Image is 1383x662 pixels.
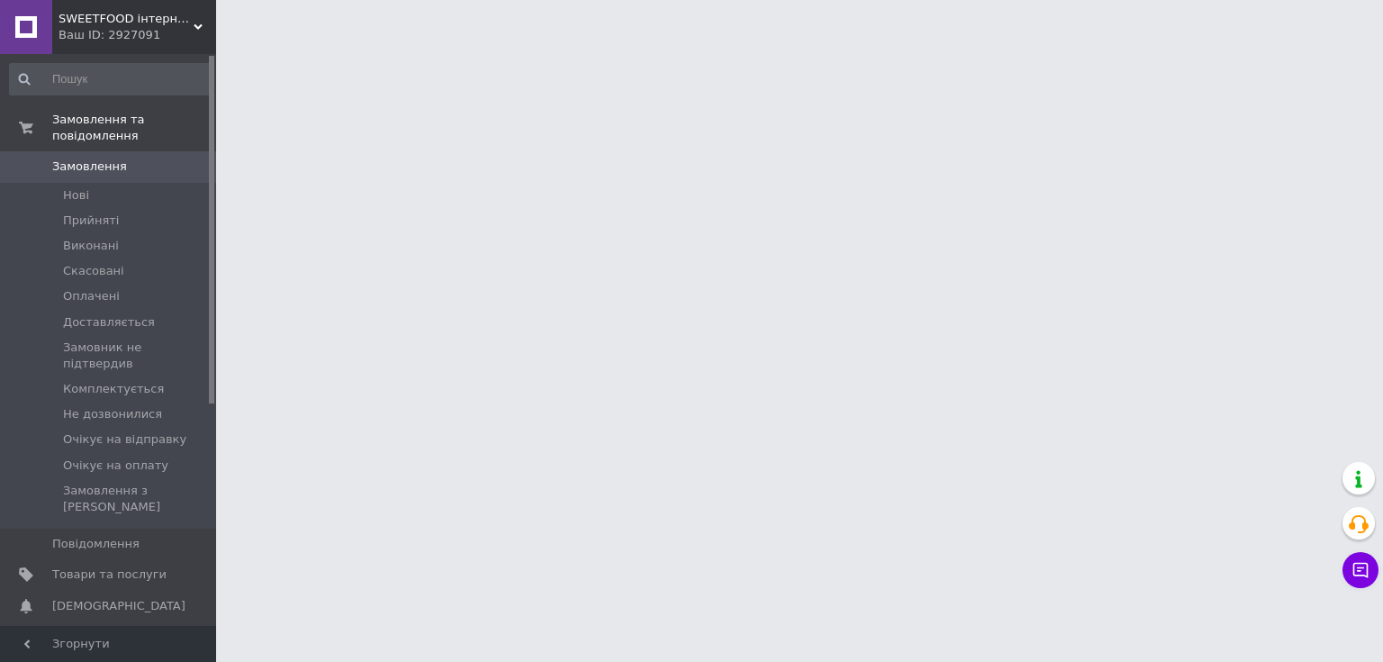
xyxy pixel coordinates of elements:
[63,431,186,448] span: Очікує на відправку
[63,263,124,279] span: Скасовані
[63,314,155,331] span: Доставляється
[9,63,212,95] input: Пошук
[63,187,89,204] span: Нові
[63,458,168,474] span: Очікує на оплату
[52,536,140,552] span: Повідомлення
[63,340,211,372] span: Замовник не підтвердив
[59,11,194,27] span: SWEETFOOD інтернет магазин
[52,159,127,175] span: Замовлення
[63,213,119,229] span: Прийняті
[63,483,211,515] span: Замовлення з [PERSON_NAME]
[63,238,119,254] span: Виконані
[63,406,162,422] span: Не дозвонилися
[63,288,120,304] span: Оплачені
[63,381,164,397] span: Комплектується
[59,27,216,43] div: Ваш ID: 2927091
[52,567,167,583] span: Товари та послуги
[1342,552,1378,588] button: Чат з покупцем
[52,598,185,614] span: [DEMOGRAPHIC_DATA]
[52,112,216,144] span: Замовлення та повідомлення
